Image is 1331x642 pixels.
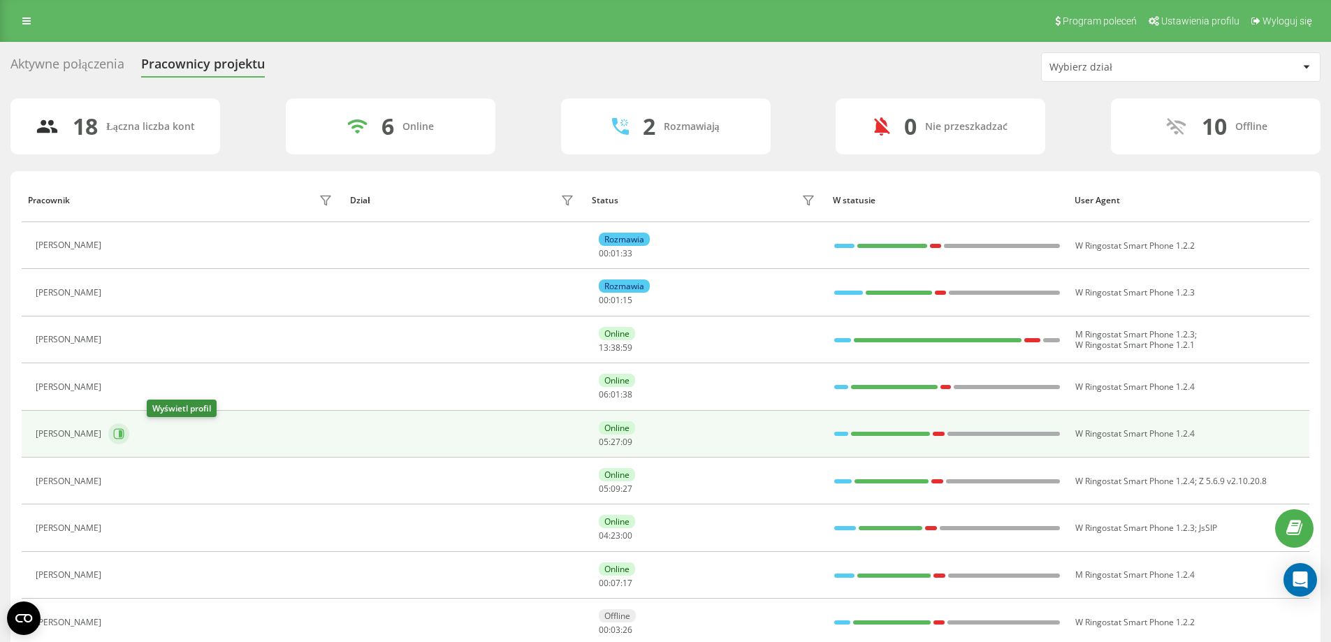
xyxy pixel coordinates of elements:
div: : : [599,343,632,353]
div: Łączna liczba kont [106,121,194,133]
div: [PERSON_NAME] [36,523,105,533]
span: M Ringostat Smart Phone 1.2.4 [1075,569,1195,581]
span: W Ringostat Smart Phone 1.2.4 [1075,428,1195,439]
span: 00 [599,294,609,306]
div: [PERSON_NAME] [36,618,105,627]
div: [PERSON_NAME] [36,570,105,580]
span: 27 [623,483,632,495]
span: 00 [599,247,609,259]
span: JsSIP [1199,522,1217,534]
span: 05 [599,483,609,495]
div: Offline [1235,121,1267,133]
span: 59 [623,342,632,353]
span: 38 [611,342,620,353]
div: Pracownik [28,196,70,205]
div: : : [599,578,632,588]
div: [PERSON_NAME] [36,476,105,486]
div: Aktywne połączenia [10,57,124,78]
div: : : [599,249,632,258]
div: Nie przeszkadzać [925,121,1008,133]
div: Online [599,562,635,576]
div: : : [599,390,632,400]
span: W Ringostat Smart Phone 1.2.3 [1075,286,1195,298]
div: Rozmawiają [664,121,720,133]
span: Wyloguj się [1263,15,1312,27]
span: 15 [623,294,632,306]
span: 01 [611,247,620,259]
span: 09 [623,436,632,448]
span: W Ringostat Smart Phone 1.2.4 [1075,475,1195,487]
div: Online [599,515,635,528]
div: Wyświetl profil [147,400,217,417]
span: 05 [599,436,609,448]
div: 18 [73,113,98,140]
span: 07 [611,577,620,589]
span: 38 [623,388,632,400]
span: 03 [611,624,620,636]
div: User Agent [1075,196,1303,205]
div: [PERSON_NAME] [36,288,105,298]
span: 04 [599,530,609,541]
span: W Ringostat Smart Phone 1.2.3 [1075,522,1195,534]
span: W Ringostat Smart Phone 1.2.2 [1075,616,1195,628]
span: 13 [599,342,609,353]
span: 00 [599,624,609,636]
div: : : [599,531,632,541]
div: 0 [904,113,917,140]
div: [PERSON_NAME] [36,335,105,344]
div: Rozmawia [599,279,650,293]
span: 09 [611,483,620,495]
span: 17 [623,577,632,589]
div: [PERSON_NAME] [36,429,105,439]
span: Ustawienia profilu [1161,15,1239,27]
div: [PERSON_NAME] [36,240,105,250]
div: Dział [350,196,370,205]
span: 06 [599,388,609,400]
span: M Ringostat Smart Phone 1.2.3 [1075,328,1195,340]
div: [PERSON_NAME] [36,382,105,392]
div: Pracownicy projektu [141,57,265,78]
div: 2 [643,113,655,140]
span: 23 [611,530,620,541]
span: 01 [611,388,620,400]
div: W statusie [833,196,1061,205]
div: Online [402,121,434,133]
span: W Ringostat Smart Phone 1.2.2 [1075,240,1195,251]
div: Online [599,374,635,387]
div: : : [599,437,632,447]
div: Rozmawia [599,233,650,246]
div: Online [599,327,635,340]
span: 26 [623,624,632,636]
span: W Ringostat Smart Phone 1.2.1 [1075,339,1195,351]
div: Offline [599,609,636,622]
button: Open CMP widget [7,601,41,635]
div: : : [599,484,632,494]
div: Online [599,421,635,435]
div: Status [592,196,618,205]
div: : : [599,296,632,305]
span: W Ringostat Smart Phone 1.2.4 [1075,381,1195,393]
span: 00 [599,577,609,589]
div: Open Intercom Messenger [1283,563,1317,597]
div: : : [599,625,632,635]
div: Wybierz dział [1049,61,1216,73]
span: Program poleceń [1063,15,1137,27]
div: 10 [1202,113,1227,140]
div: 6 [381,113,394,140]
span: Z 5.6.9 v2.10.20.8 [1199,475,1267,487]
span: 00 [623,530,632,541]
span: 33 [623,247,632,259]
div: Online [599,468,635,481]
span: 27 [611,436,620,448]
span: 01 [611,294,620,306]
